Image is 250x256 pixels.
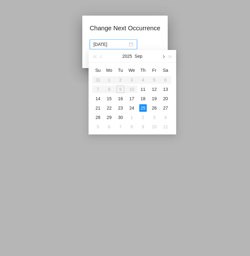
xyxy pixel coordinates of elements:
[139,114,147,121] div: 2
[115,65,126,75] th: Tue
[128,95,135,102] div: 17
[160,94,171,103] td: 9/20/2025
[139,104,147,112] div: 25
[162,104,169,112] div: 27
[92,65,104,75] th: Sun
[105,114,113,121] div: 29
[92,103,104,113] td: 9/21/2025
[104,122,115,131] td: 10/6/2025
[91,50,98,62] button: Last year (Control + left)
[98,50,105,62] button: Previous month (PageUp)
[160,50,166,62] button: Next month (PageDown)
[105,95,113,102] div: 15
[137,85,149,94] td: 9/11/2025
[126,122,137,131] td: 10/8/2025
[126,113,137,122] td: 10/1/2025
[139,95,147,102] div: 18
[94,123,102,130] div: 5
[160,122,171,131] td: 10/11/2025
[115,113,126,122] td: 9/30/2025
[128,104,135,112] div: 24
[90,23,161,33] h1: Change Next Occurrence
[151,95,158,102] div: 19
[162,114,169,121] div: 4
[160,103,171,113] td: 9/27/2025
[94,41,128,48] input: Select date
[149,122,160,131] td: 10/10/2025
[104,94,115,103] td: 9/15/2025
[105,123,113,130] div: 6
[137,65,149,75] th: Thu
[137,94,149,103] td: 9/18/2025
[149,65,160,75] th: Fri
[104,113,115,122] td: 9/29/2025
[139,86,147,93] div: 11
[92,94,104,103] td: 9/14/2025
[149,103,160,113] td: 9/26/2025
[162,95,169,102] div: 20
[160,65,171,75] th: Sat
[149,94,160,103] td: 9/19/2025
[104,103,115,113] td: 9/22/2025
[115,103,126,113] td: 9/23/2025
[126,103,137,113] td: 9/24/2025
[149,85,160,94] td: 9/12/2025
[137,122,149,131] td: 10/9/2025
[94,95,102,102] div: 14
[128,123,135,130] div: 8
[94,104,102,112] div: 21
[117,95,124,102] div: 16
[139,123,147,130] div: 9
[104,65,115,75] th: Mon
[151,104,158,112] div: 26
[160,85,171,94] td: 9/13/2025
[151,114,158,121] div: 3
[137,103,149,113] td: 9/25/2025
[126,65,137,75] th: Wed
[117,123,124,130] div: 7
[149,113,160,122] td: 10/3/2025
[135,50,142,62] button: Sep
[126,94,137,103] td: 9/17/2025
[167,50,174,62] button: Next year (Control + right)
[162,123,169,130] div: 11
[115,94,126,103] td: 9/16/2025
[115,122,126,131] td: 10/7/2025
[117,104,124,112] div: 23
[122,50,132,62] button: 2025
[151,86,158,93] div: 12
[92,113,104,122] td: 9/28/2025
[162,86,169,93] div: 13
[105,104,113,112] div: 22
[137,113,149,122] td: 10/2/2025
[92,122,104,131] td: 10/5/2025
[94,114,102,121] div: 28
[151,123,158,130] div: 10
[128,114,135,121] div: 1
[160,113,171,122] td: 10/4/2025
[117,114,124,121] div: 30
